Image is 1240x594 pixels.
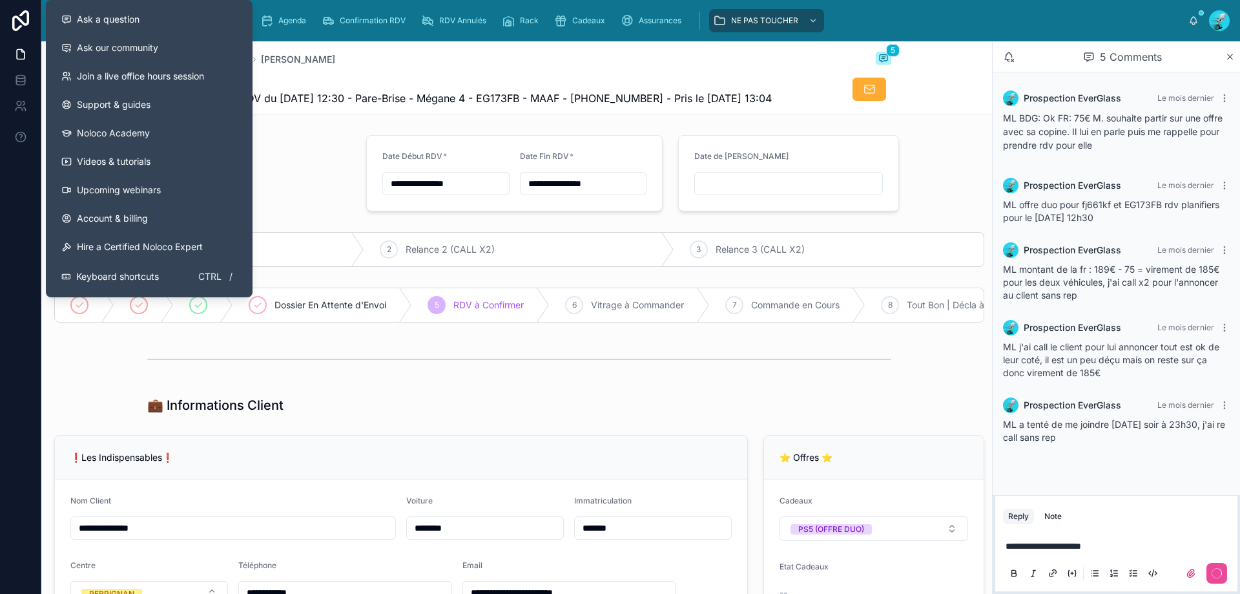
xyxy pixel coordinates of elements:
span: 6 [572,300,577,310]
span: Rack [520,16,539,26]
span: NE PAS TOUCHER [731,16,798,26]
span: Assurances [639,16,681,26]
span: Noloco Academy [77,127,150,140]
span: RDV à Confirmer [453,299,524,312]
span: Date de [PERSON_NAME] [694,151,789,161]
span: 5 [435,300,439,310]
button: Note [1039,509,1067,524]
button: Keyboard shortcutsCtrl/ [51,261,247,292]
span: Relance 3 (CALL X2) [716,243,805,256]
span: Prospection EverGlass [1024,244,1121,257]
button: Reply [1003,509,1034,524]
span: Immatriculation [574,496,632,505]
a: Account & billing [51,204,247,233]
span: Tout Bon | Décla à [GEOGRAPHIC_DATA] [907,299,1079,312]
span: Ask a question [77,13,139,26]
button: Ask a question [51,5,247,34]
span: Upcoming webinars [77,184,161,196]
span: ML montant de la fr : 189€ - 75 = virement de 185€ pour les deux véhicules, j'ai call x2 pour l'a... [1003,264,1219,301]
button: Hire a Certified Noloco Expert [51,233,247,261]
h1: 💼 Informations Client [147,396,284,414]
span: Le mois dernier [1157,93,1214,103]
span: / [225,271,236,282]
button: Select Button [780,516,968,541]
span: Cadeaux [572,16,605,26]
a: Cadeaux [550,9,614,32]
span: 2 [387,244,391,255]
span: Prospection EverGlass [1024,92,1121,105]
span: ML j'ai call le client pour lui annoncer tout est ok de leur coté, il est un peu déçu mais on res... [1003,341,1219,378]
a: Agenda [256,9,315,32]
span: Vitrage à Commander [591,299,684,312]
a: Rack [498,9,548,32]
p: ML BDG: Ok FR: 75€ M. souhaite partir sur une offre avec sa copine. Il lui en parle puis me rappe... [1003,111,1230,152]
span: ML a tenté de me joindre [DATE] soir à 23h30, j'ai re call sans rep [1003,419,1225,443]
span: Nom Client [70,496,111,505]
span: Email [462,560,482,570]
a: Videos & tutorials [51,147,247,176]
span: Keyboard shortcuts [76,270,159,283]
a: RDV Annulés [417,9,495,32]
span: Téléphone [238,560,276,570]
span: Centre [70,560,96,570]
span: Voiture [406,496,433,505]
span: RDV Annulés [439,16,486,26]
button: 5 [876,52,891,67]
span: Relance 2 (CALL X2) [406,243,495,256]
span: Le mois dernier [1157,245,1214,255]
div: PS5 (OFFRE DUO) [798,524,864,535]
span: Confirmation RDV [340,16,406,26]
a: Ask our community [51,34,247,62]
span: Account & billing [77,212,148,225]
a: Support & guides [51,90,247,119]
a: Confirmation RDV [318,9,415,32]
span: Ctrl [197,269,223,284]
span: ⭐ Offres ⭐ [780,452,832,463]
span: Le mois dernier [1157,323,1214,332]
span: Support & guides [77,98,150,111]
span: Prospection EverGlass [1024,179,1121,192]
span: Join a live office hours session [77,70,204,83]
span: [RDV à Confirmer] RDV du [DATE] 12:30 - Pare-Brise - Mégane 4 - EG173FB - MAAF - [PHONE_NUMBER] -... [147,90,772,106]
span: ❗Les Indispensables❗ [70,452,173,463]
span: Commande en Cours [751,299,840,312]
span: Le mois dernier [1157,180,1214,190]
div: Note [1044,511,1062,522]
span: Prospection EverGlass [1024,321,1121,334]
a: NE PAS TOUCHER [709,9,824,32]
span: ML offre duo pour fj661kf et EG173FB rdv planifiers pour le [DATE] 12h30 [1003,199,1219,223]
span: Agenda [278,16,306,26]
span: Le mois dernier [1157,400,1214,410]
span: Etat Cadeaux [780,562,829,571]
span: 8 [888,300,893,310]
div: scrollable content [85,6,1188,35]
span: Ask our community [77,41,158,54]
span: Videos & tutorials [77,155,150,168]
a: Join a live office hours session [51,62,247,90]
span: 7 [732,300,737,310]
a: Assurances [617,9,690,32]
span: 5 Comments [1100,49,1162,65]
a: Upcoming webinars [51,176,247,204]
span: 3 [696,244,701,255]
span: Dossier En Attente d'Envoi [274,299,386,312]
span: Date Fin RDV [520,151,569,161]
a: [PERSON_NAME] [261,53,335,66]
span: Prospection EverGlass [1024,399,1121,412]
span: Hire a Certified Noloco Expert [77,240,203,253]
span: Cadeaux [780,496,812,505]
span: Date Début RDV [382,151,442,161]
a: Noloco Academy [51,119,247,147]
span: 5 [886,44,900,57]
h1: [PERSON_NAME] [147,72,772,90]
